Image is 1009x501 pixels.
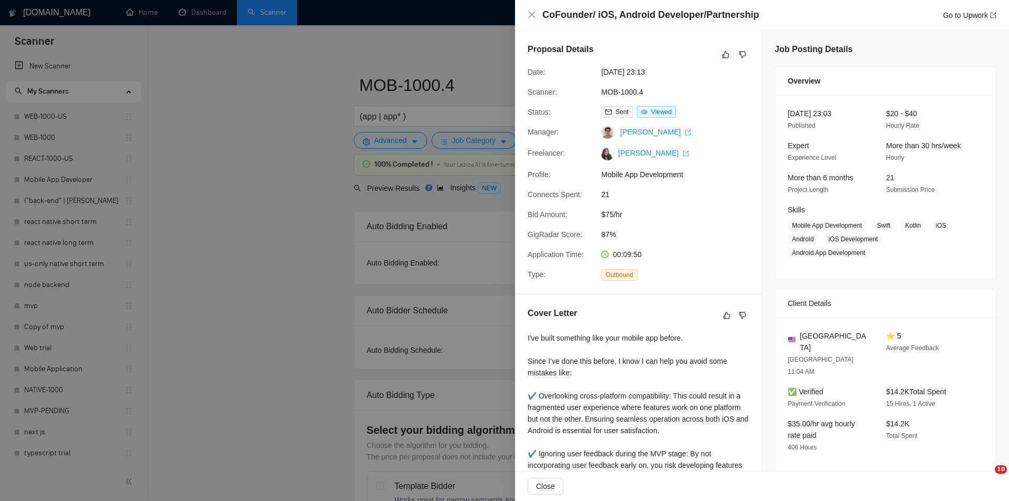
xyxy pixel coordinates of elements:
[601,251,609,258] span: clock-circle
[886,141,961,150] span: More than 30 hrs/week
[886,154,904,161] span: Hourly
[886,387,946,396] span: $14.2K Total Spent
[872,220,894,231] span: Swift
[528,88,557,96] span: Scanner:
[605,109,612,115] span: mail
[528,108,551,116] span: Status:
[528,230,582,239] span: GigRadar Score:
[528,190,582,199] span: Connects Spent:
[788,356,853,375] span: [GEOGRAPHIC_DATA] 11:04 AM
[528,11,536,19] span: close
[528,270,545,279] span: Type:
[618,149,689,157] a: [PERSON_NAME] export
[528,170,551,179] span: Profile:
[788,336,796,343] img: 🇺🇸
[886,109,917,118] span: $20 - $40
[788,206,805,214] span: Skills
[788,186,828,193] span: Project Length
[528,250,584,259] span: Application Time:
[613,250,642,259] span: 00:09:50
[788,154,836,161] span: Experience Level
[788,247,869,259] span: Android App Development
[943,11,996,19] a: Go to Upworkexport
[528,210,568,219] span: Bid Amount:
[736,48,749,61] button: dislike
[651,108,672,116] span: Viewed
[788,387,823,396] span: ✅ Verified
[788,122,816,129] span: Published
[739,311,746,320] span: dislike
[788,400,845,407] span: Payment Verification
[788,220,866,231] span: Mobile App Development
[536,480,555,492] span: Close
[886,186,935,193] span: Submission Price
[620,128,691,136] a: [PERSON_NAME] export
[788,444,817,451] span: 406 Hours
[788,109,831,118] span: [DATE] 23:03
[736,309,749,322] button: dislike
[641,109,647,115] span: eye
[528,68,545,76] span: Date:
[685,129,691,136] span: export
[886,400,935,407] span: 15 Hires, 1 Active
[719,48,732,61] button: like
[824,233,882,245] span: iOS Development
[788,75,820,87] span: Overview
[683,150,689,157] span: export
[886,173,894,182] span: 21
[601,269,637,281] span: Outbound
[528,11,536,19] button: Close
[723,311,730,320] span: like
[601,209,759,220] span: $75/hr
[601,169,759,180] span: Mobile App Development
[528,43,593,56] h5: Proposal Details
[788,233,818,245] span: Android
[973,465,998,490] iframe: Intercom live chat
[739,50,746,59] span: dislike
[601,148,614,160] img: c1tVSLj7g2lWAUoP0SlF5Uc3sF-mX_5oUy1bpRwdjeJdaqr6fmgyBSaHQw-pkKnEHN
[886,332,901,340] span: ⭐ 5
[788,141,809,150] span: Expert
[886,420,909,428] span: $14.2K
[528,128,559,136] span: Manager:
[528,149,565,157] span: Freelancer:
[615,108,629,116] span: Sent
[722,50,729,59] span: like
[886,344,939,352] span: Average Feedback
[542,8,759,22] h4: CoFounder/ iOS, Android Developer/Partnership
[901,220,925,231] span: Kotlin
[788,173,853,182] span: More than 6 months
[788,289,983,318] div: Client Details
[601,229,759,240] span: 87%
[800,330,869,353] span: [GEOGRAPHIC_DATA]
[601,66,759,78] span: [DATE] 23:13
[990,12,996,18] span: export
[886,122,919,129] span: Hourly Rate
[775,43,852,56] h5: Job Posting Details
[601,86,759,98] span: MOB-1000.4
[788,420,855,439] span: $35.00/hr avg hourly rate paid
[720,309,733,322] button: like
[528,478,563,495] button: Close
[995,465,1007,474] span: 10
[601,189,759,200] span: 21
[528,307,577,320] h5: Cover Letter
[931,220,950,231] span: iOS
[886,432,918,439] span: Total Spent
